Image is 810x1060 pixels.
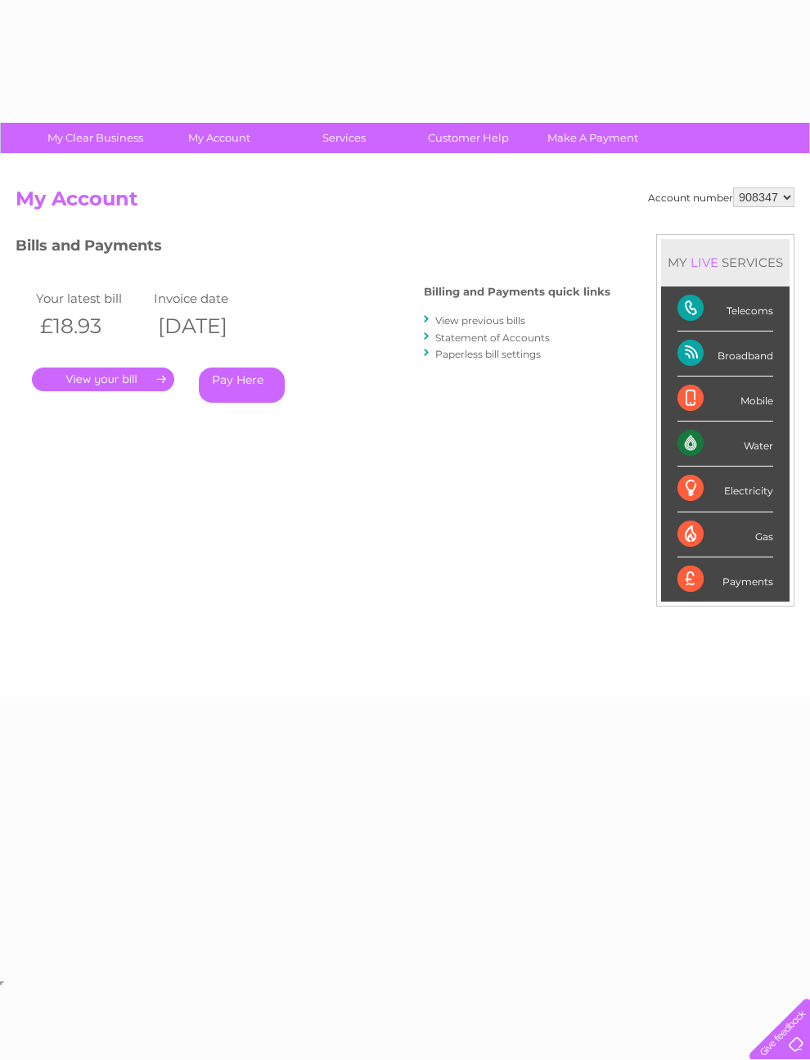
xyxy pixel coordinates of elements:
a: Pay Here [199,368,285,403]
a: Paperless bill settings [435,348,541,360]
a: Statement of Accounts [435,332,550,344]
div: MY SERVICES [661,239,790,286]
div: Payments [677,557,773,602]
div: Gas [677,512,773,557]
td: Your latest bill [32,287,150,309]
a: . [32,368,174,391]
a: My Clear Business [28,123,163,153]
th: £18.93 [32,309,150,343]
div: LIVE [687,255,722,270]
div: Broadband [677,332,773,377]
div: Water [677,422,773,467]
a: Make A Payment [525,123,660,153]
a: Services [277,123,412,153]
a: View previous bills [435,314,525,327]
h3: Bills and Payments [16,234,610,263]
td: Invoice date [150,287,268,309]
div: Electricity [677,467,773,512]
h4: Billing and Payments quick links [424,286,610,298]
h2: My Account [16,187,794,219]
a: Customer Help [401,123,536,153]
th: [DATE] [150,309,268,343]
div: Account number [648,187,794,207]
div: Telecoms [677,286,773,332]
a: My Account [152,123,287,153]
div: Mobile [677,377,773,422]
